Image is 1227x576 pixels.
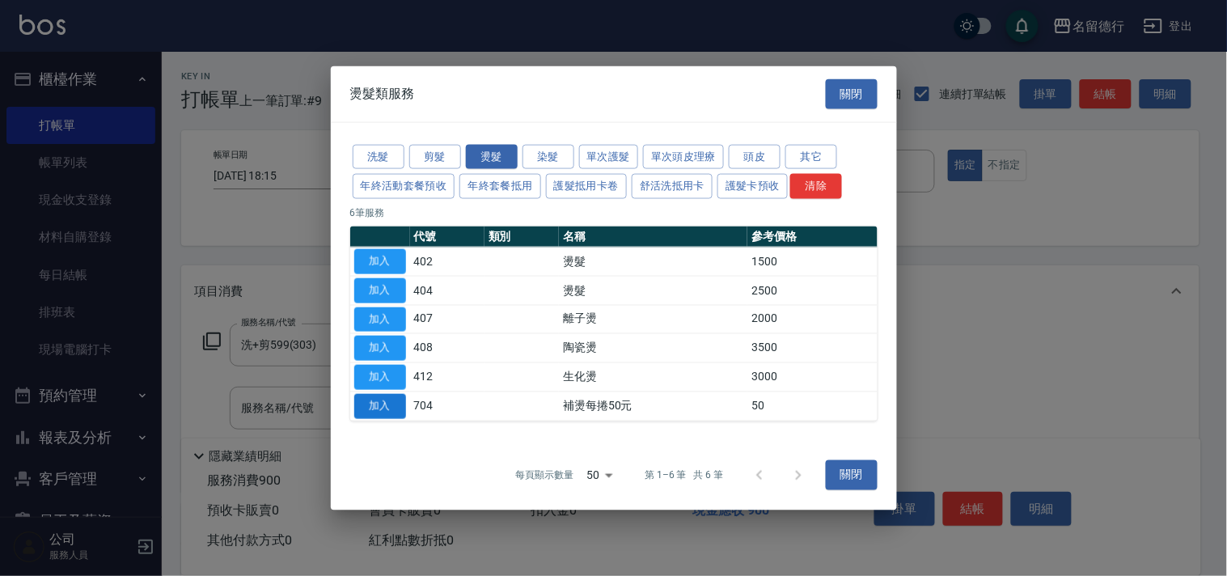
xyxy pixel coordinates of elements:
[409,144,461,169] button: 剪髮
[632,174,713,199] button: 舒活洗抵用卡
[559,333,747,362] td: 陶瓷燙
[410,362,484,392] td: 412
[350,86,415,102] span: 燙髮類服務
[579,144,639,169] button: 單次護髮
[559,247,747,276] td: 燙髮
[747,362,877,392] td: 3000
[354,277,406,303] button: 加入
[546,174,627,199] button: 護髮抵用卡卷
[410,333,484,362] td: 408
[785,144,837,169] button: 其它
[523,144,574,169] button: 染髮
[410,392,484,421] td: 704
[747,227,877,248] th: 參考價格
[466,144,518,169] button: 燙髮
[559,227,747,248] th: 名稱
[459,174,540,199] button: 年終套餐抵用
[559,276,747,305] td: 燙髮
[410,227,484,248] th: 代號
[410,247,484,276] td: 402
[354,336,406,361] button: 加入
[729,144,781,169] button: 頭皮
[354,393,406,418] button: 加入
[410,276,484,305] td: 404
[484,227,559,248] th: 類別
[559,362,747,392] td: 生化燙
[515,468,573,482] p: 每頁顯示數量
[354,307,406,332] button: 加入
[717,174,788,199] button: 護髮卡預收
[643,144,724,169] button: 單次頭皮理療
[580,453,619,497] div: 50
[747,247,877,276] td: 1500
[353,174,455,199] button: 年終活動套餐預收
[645,468,723,482] p: 第 1–6 筆 共 6 筆
[747,392,877,421] td: 50
[790,174,842,199] button: 清除
[747,276,877,305] td: 2500
[559,305,747,334] td: 離子燙
[354,249,406,274] button: 加入
[826,460,878,490] button: 關閉
[826,79,878,109] button: 關閉
[353,144,404,169] button: 洗髮
[350,205,878,220] p: 6 筆服務
[410,305,484,334] td: 407
[354,365,406,390] button: 加入
[747,305,877,334] td: 2000
[747,333,877,362] td: 3500
[559,392,747,421] td: 補燙每捲50元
